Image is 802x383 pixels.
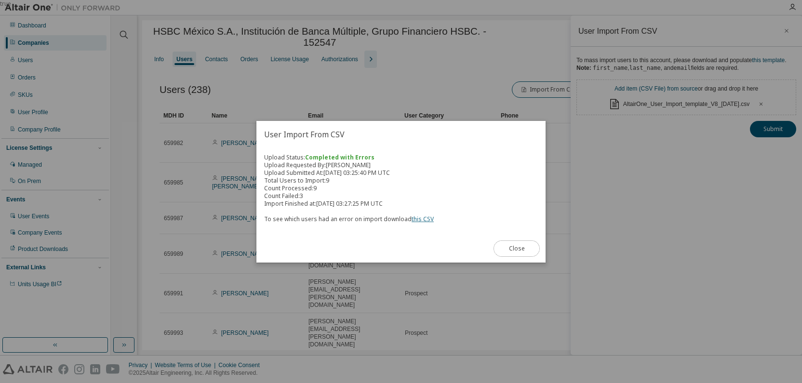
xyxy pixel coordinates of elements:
[256,121,546,148] h2: User Import From CSV
[264,154,538,223] div: Upload Status: Upload Requested By: [PERSON_NAME] Upload Submitted At: [DATE] 03:25:40 PM UTC Tot...
[412,215,434,223] a: this CSV
[305,153,374,161] span: Completed with Errors
[264,199,383,208] span: Import Finished at: [DATE] 03:27:25 PM UTC
[494,240,540,257] button: Close
[264,215,434,223] span: To see which users had an error on import download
